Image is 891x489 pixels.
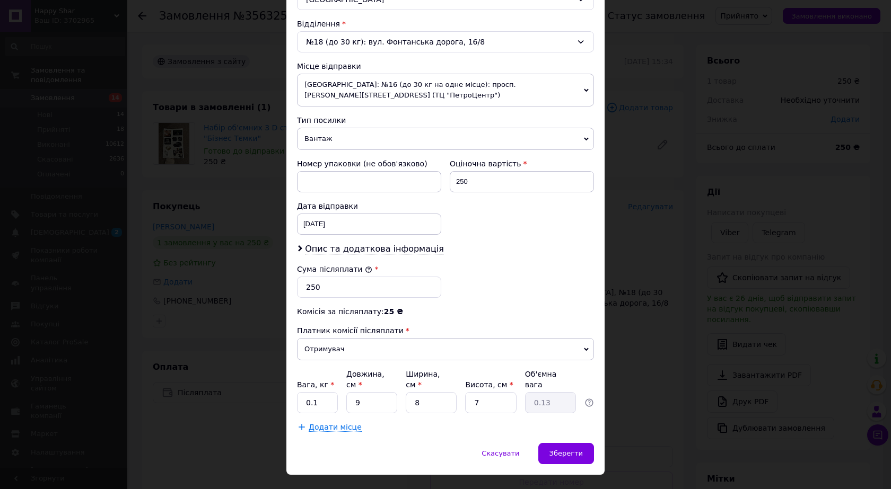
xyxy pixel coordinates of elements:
label: Ширина, см [406,370,440,389]
span: Зберегти [549,449,583,457]
span: Скасувати [482,449,519,457]
label: Вага, кг [297,380,334,389]
div: Дата відправки [297,201,441,211]
div: Комісія за післяплату: [297,306,594,317]
label: Довжина, см [346,370,385,389]
div: Номер упаковки (не обов'язково) [297,158,441,169]
div: Відділення [297,19,594,29]
span: Отримувач [297,338,594,360]
span: [GEOGRAPHIC_DATA]: №16 (до 30 кг на одне місце): просп. [PERSON_NAME][STREET_ADDRESS] (ТЦ "ПетроЦ... [297,74,594,106]
span: Тип посилки [297,116,346,125]
span: Місце відправки [297,62,361,70]
span: Платник комісії післяплати [297,326,404,335]
span: Опис та додаткова інформація [305,244,444,254]
div: Об'ємна вага [525,369,576,390]
label: Висота, см [465,380,513,389]
div: Оціночна вартість [450,158,594,169]
span: Вантаж [297,128,594,150]
span: Додати місце [309,423,362,432]
span: 25 ₴ [384,307,403,316]
label: Сума післяплати [297,265,372,273]
div: №18 (до 30 кг): вул. Фонтанська дорога, 16/8 [297,31,594,52]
